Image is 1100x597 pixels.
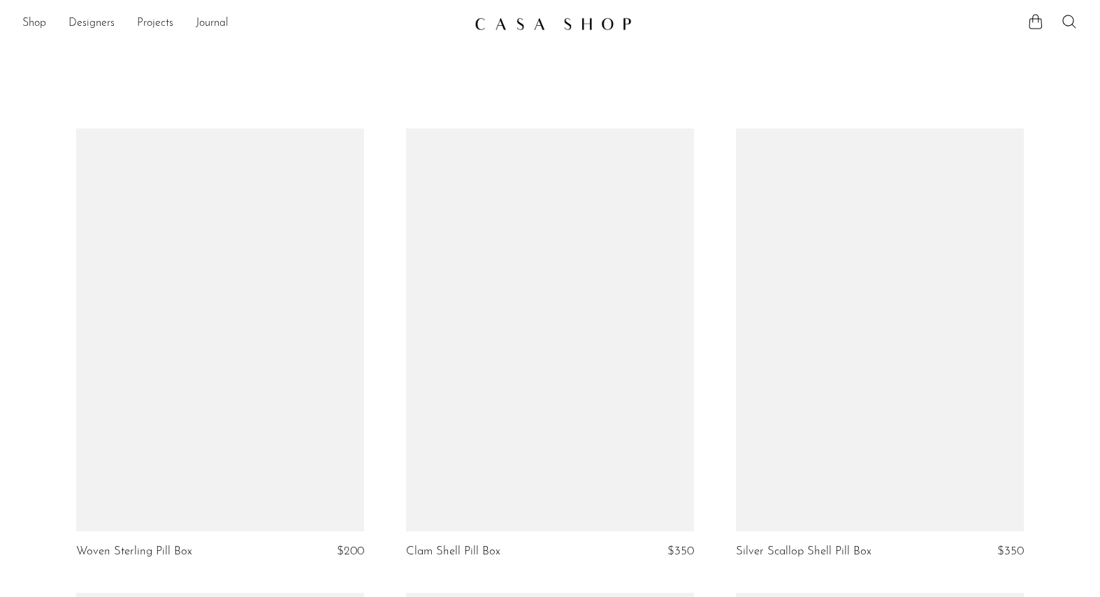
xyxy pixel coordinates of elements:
[337,545,364,557] span: $200
[68,15,115,33] a: Designers
[22,15,46,33] a: Shop
[22,12,463,36] nav: Desktop navigation
[22,12,463,36] ul: NEW HEADER MENU
[76,545,192,558] a: Woven Sterling Pill Box
[196,15,229,33] a: Journal
[667,545,694,557] span: $350
[137,15,173,33] a: Projects
[406,545,500,558] a: Clam Shell Pill Box
[997,545,1024,557] span: $350
[736,545,871,558] a: Silver Scallop Shell Pill Box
